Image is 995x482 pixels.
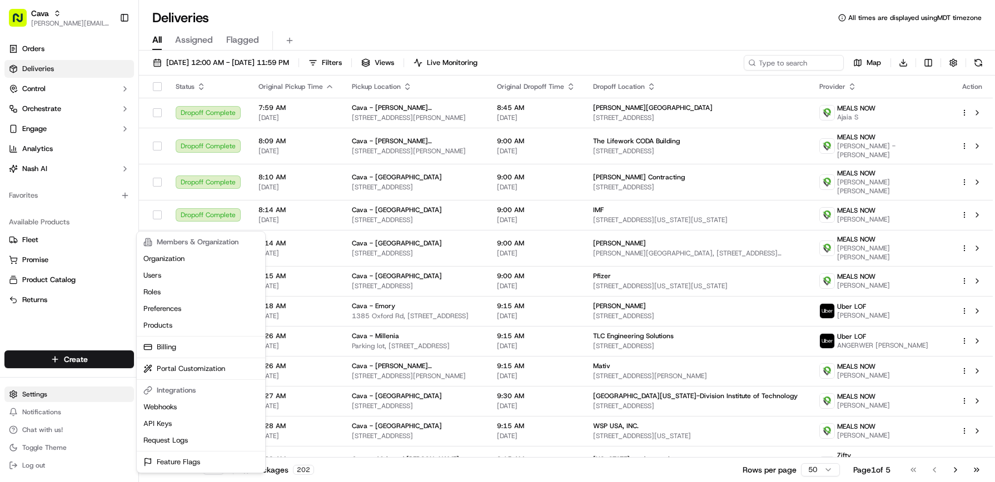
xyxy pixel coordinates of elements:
a: Portal Customization [139,360,263,377]
a: Request Logs [139,432,263,449]
img: 1736555255976-a54dd68f-1ca7-489b-9aae-adbdc363a1c4 [11,106,31,126]
a: Powered byPylon [78,188,135,197]
div: 📗 [11,162,20,171]
a: Roles [139,284,263,300]
span: Knowledge Base [22,161,85,172]
div: We're available if you need us! [38,117,141,126]
button: Start new chat [189,109,202,123]
a: Billing [139,339,263,355]
div: Integrations [139,382,263,399]
a: Users [139,267,263,284]
span: Pylon [111,188,135,197]
a: Feature Flags [139,454,263,470]
div: 💻 [94,162,103,171]
a: Preferences [139,300,263,317]
span: API Documentation [105,161,178,172]
a: Products [139,317,263,334]
a: Organization [139,250,263,267]
p: Welcome 👋 [11,44,202,62]
input: Got a question? Start typing here... [29,72,200,83]
div: Members & Organization [139,234,263,250]
img: Nash [11,11,33,33]
div: Start new chat [38,106,182,117]
a: API Keys [139,415,263,432]
a: 📗Knowledge Base [7,157,89,177]
a: 💻API Documentation [89,157,183,177]
a: Webhooks [139,399,263,415]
